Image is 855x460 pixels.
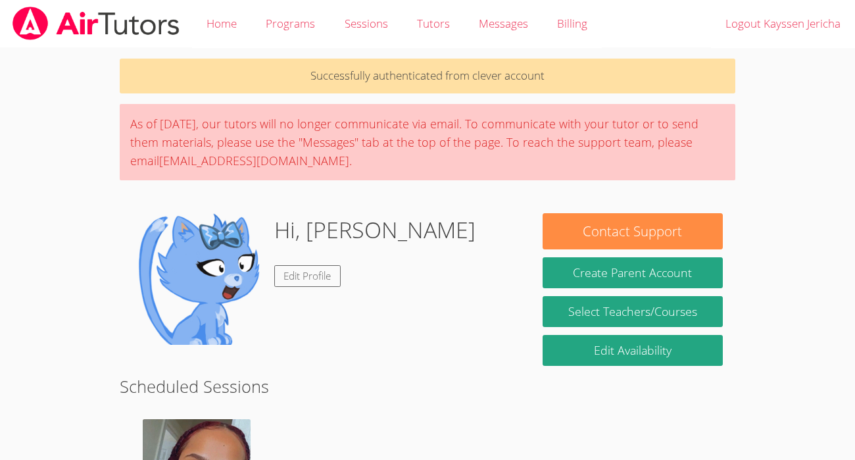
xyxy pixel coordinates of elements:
[120,374,735,399] h2: Scheduled Sessions
[132,213,264,345] img: default.png
[274,265,341,287] a: Edit Profile
[543,335,723,366] a: Edit Availability
[543,296,723,327] a: Select Teachers/Courses
[120,104,735,180] div: As of [DATE], our tutors will no longer communicate via email. To communicate with your tutor or ...
[120,59,735,93] p: Successfully authenticated from clever account
[543,213,723,249] button: Contact Support
[11,7,181,40] img: airtutors_banner-c4298cdbf04f3fff15de1276eac7730deb9818008684d7c2e4769d2f7ddbe033.png
[274,213,476,247] h1: Hi, [PERSON_NAME]
[543,257,723,288] button: Create Parent Account
[479,16,528,31] span: Messages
